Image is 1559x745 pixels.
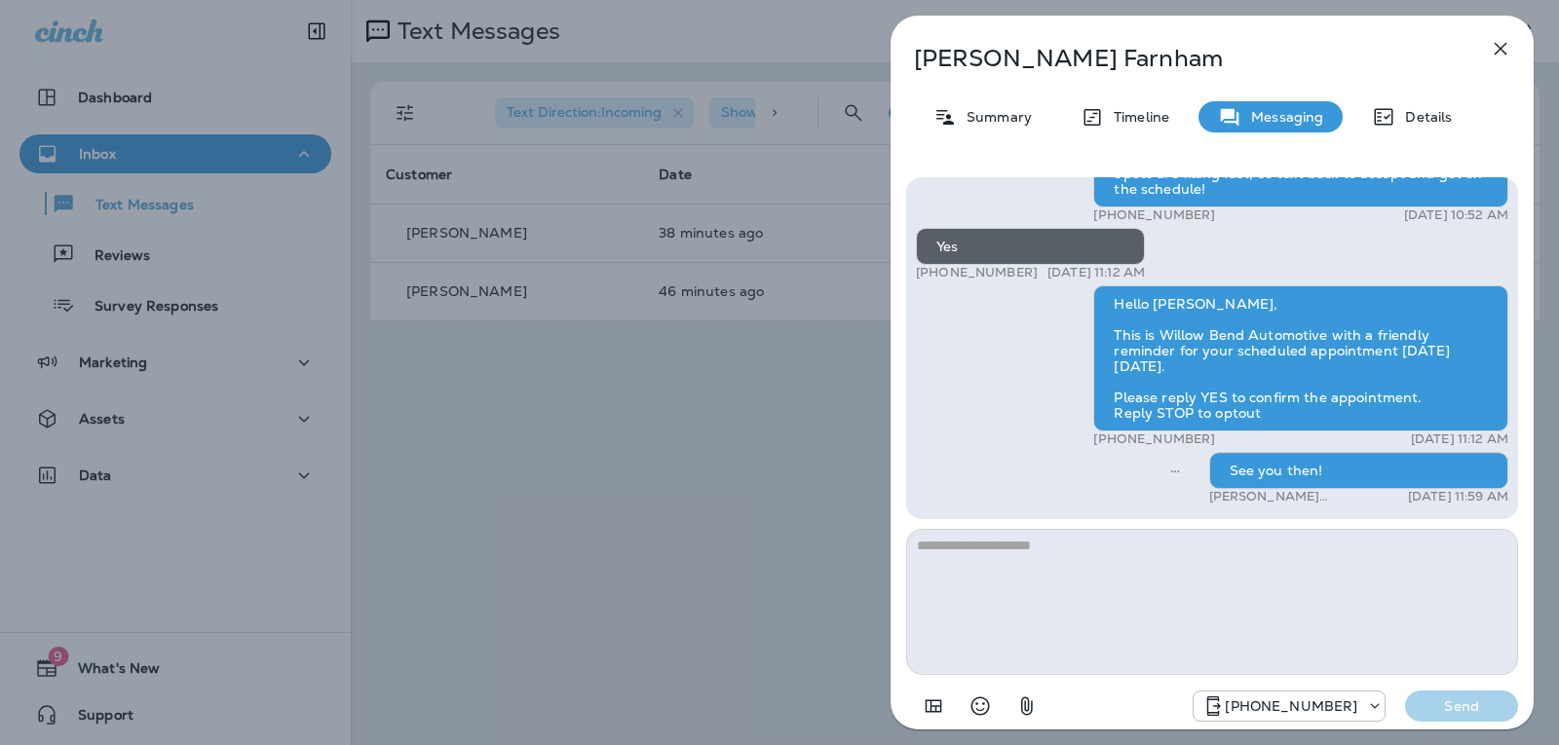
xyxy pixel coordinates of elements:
[1093,285,1508,431] div: Hello [PERSON_NAME], This is Willow Bend Automotive with a friendly reminder for your scheduled a...
[1093,431,1215,447] p: [PHONE_NUMBER]
[1093,207,1215,223] p: [PHONE_NUMBER]
[914,45,1446,72] p: [PERSON_NAME] Farnham
[1209,452,1508,489] div: See you then!
[957,109,1032,125] p: Summary
[1411,431,1508,447] p: [DATE] 11:12 AM
[1404,207,1508,223] p: [DATE] 10:52 AM
[961,687,1000,726] button: Select an emoji
[916,228,1145,265] div: Yes
[914,687,953,726] button: Add in a premade template
[1170,461,1180,478] span: Sent
[1104,109,1169,125] p: Timeline
[916,265,1038,280] p: [PHONE_NUMBER]
[1395,109,1452,125] p: Details
[1225,698,1357,714] p: [PHONE_NUMBER]
[1194,694,1385,718] div: +1 (813) 497-4455
[1047,265,1145,280] p: [DATE] 11:12 AM
[1241,109,1323,125] p: Messaging
[1209,489,1388,504] p: [PERSON_NAME] WillowBend
[1408,489,1508,504] p: [DATE] 11:59 AM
